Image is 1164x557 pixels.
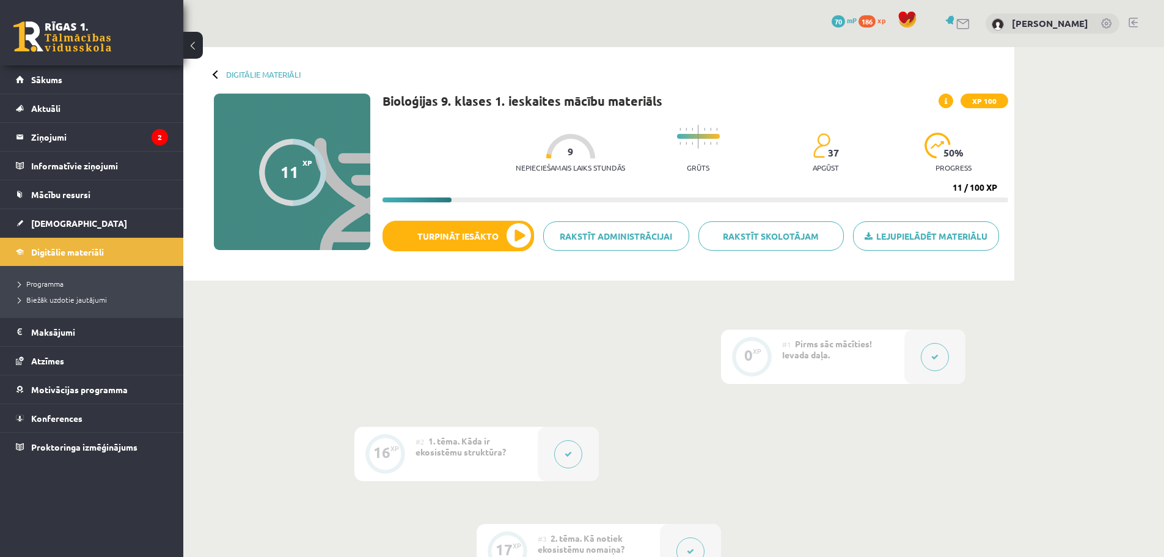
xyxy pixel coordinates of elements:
span: 1. tēma. Kāda ir ekosistēmu struktūra? [415,435,506,457]
p: progress [935,163,972,172]
span: Proktoringa izmēģinājums [31,441,137,452]
a: Atzīmes [16,347,168,375]
img: icon-short-line-57e1e144782c952c97e751825c79c345078a6d821885a25fce030b3d8c18986b.svg [710,128,711,131]
legend: Informatīvie ziņojumi [31,152,168,180]
div: 17 [496,544,513,555]
div: XP [390,445,399,452]
div: XP [753,348,761,355]
a: Ziņojumi2 [16,123,168,151]
span: Sākums [31,74,62,85]
span: 9 [568,146,573,157]
span: mP [847,15,857,25]
a: Informatīvie ziņojumi [16,152,168,180]
a: 186 xp [858,15,891,25]
img: icon-short-line-57e1e144782c952c97e751825c79c345078a6d821885a25fce030b3d8c18986b.svg [686,142,687,145]
legend: Maksājumi [31,318,168,346]
a: Digitālie materiāli [226,70,301,79]
span: Digitālie materiāli [31,246,104,257]
a: Digitālie materiāli [16,238,168,266]
span: #2 [415,437,425,446]
div: XP [513,542,521,549]
span: 2. tēma. Kā notiek ekosistēmu nomaiņa? [538,533,624,555]
img: icon-short-line-57e1e144782c952c97e751825c79c345078a6d821885a25fce030b3d8c18986b.svg [679,128,681,131]
span: Atzīmes [31,355,64,366]
a: Mācību resursi [16,180,168,208]
img: Ņikita Morozovs [992,18,1004,31]
a: Rakstīt skolotājam [698,221,844,251]
a: Aktuāli [16,94,168,122]
span: 50 % [943,147,964,158]
a: Maksājumi [16,318,168,346]
span: Biežāk uzdotie jautājumi [18,295,107,304]
a: Programma [18,278,171,289]
a: Motivācijas programma [16,375,168,404]
img: icon-long-line-d9ea69661e0d244f92f715978eff75569469978d946b2353a9bb055b3ed8787d.svg [698,125,699,149]
span: Pirms sāc mācīties! Ievada daļa. [782,338,872,360]
img: icon-short-line-57e1e144782c952c97e751825c79c345078a6d821885a25fce030b3d8c18986b.svg [692,128,693,131]
img: icon-short-line-57e1e144782c952c97e751825c79c345078a6d821885a25fce030b3d8c18986b.svg [704,128,705,131]
a: Proktoringa izmēģinājums [16,433,168,461]
div: 11 [280,163,299,181]
img: icon-short-line-57e1e144782c952c97e751825c79c345078a6d821885a25fce030b3d8c18986b.svg [710,142,711,145]
a: Rakstīt administrācijai [543,221,689,251]
img: students-c634bb4e5e11cddfef0936a35e636f08e4e9abd3cc4e673bd6f9a4125e45ecb1.svg [813,133,830,158]
img: icon-short-line-57e1e144782c952c97e751825c79c345078a6d821885a25fce030b3d8c18986b.svg [716,142,717,145]
span: 70 [832,15,845,28]
a: Lejupielādēt materiālu [853,221,999,251]
span: Programma [18,279,64,289]
a: 70 mP [832,15,857,25]
img: icon-progress-161ccf0a02000e728c5f80fcf4c31c7af3da0e1684b2b1d7c360e028c24a22f1.svg [924,133,951,158]
i: 2 [152,129,168,146]
span: Mācību resursi [31,189,90,200]
a: [PERSON_NAME] [1012,17,1088,29]
span: Konferences [31,413,82,424]
img: icon-short-line-57e1e144782c952c97e751825c79c345078a6d821885a25fce030b3d8c18986b.svg [686,128,687,131]
p: apgūst [813,163,839,172]
div: 16 [373,447,390,458]
a: Rīgas 1. Tālmācības vidusskola [13,21,111,52]
span: [DEMOGRAPHIC_DATA] [31,218,127,229]
span: xp [877,15,885,25]
div: 0 [744,350,753,361]
p: Nepieciešamais laiks stundās [516,163,625,172]
span: Motivācijas programma [31,384,128,395]
img: icon-short-line-57e1e144782c952c97e751825c79c345078a6d821885a25fce030b3d8c18986b.svg [692,142,693,145]
img: icon-short-line-57e1e144782c952c97e751825c79c345078a6d821885a25fce030b3d8c18986b.svg [679,142,681,145]
p: Grūts [687,163,709,172]
a: Sākums [16,65,168,94]
span: XP [302,158,312,167]
a: [DEMOGRAPHIC_DATA] [16,209,168,237]
span: #1 [782,339,791,349]
span: #3 [538,534,547,544]
h1: Bioloģijas 9. klases 1. ieskaites mācību materiāls [383,94,662,108]
span: 186 [858,15,876,28]
span: XP 100 [961,94,1008,108]
button: Turpināt iesākto [383,221,534,251]
a: Biežāk uzdotie jautājumi [18,294,171,305]
span: 37 [828,147,839,158]
a: Konferences [16,404,168,432]
img: icon-short-line-57e1e144782c952c97e751825c79c345078a6d821885a25fce030b3d8c18986b.svg [704,142,705,145]
img: icon-short-line-57e1e144782c952c97e751825c79c345078a6d821885a25fce030b3d8c18986b.svg [716,128,717,131]
legend: Ziņojumi [31,123,168,151]
span: Aktuāli [31,103,60,114]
